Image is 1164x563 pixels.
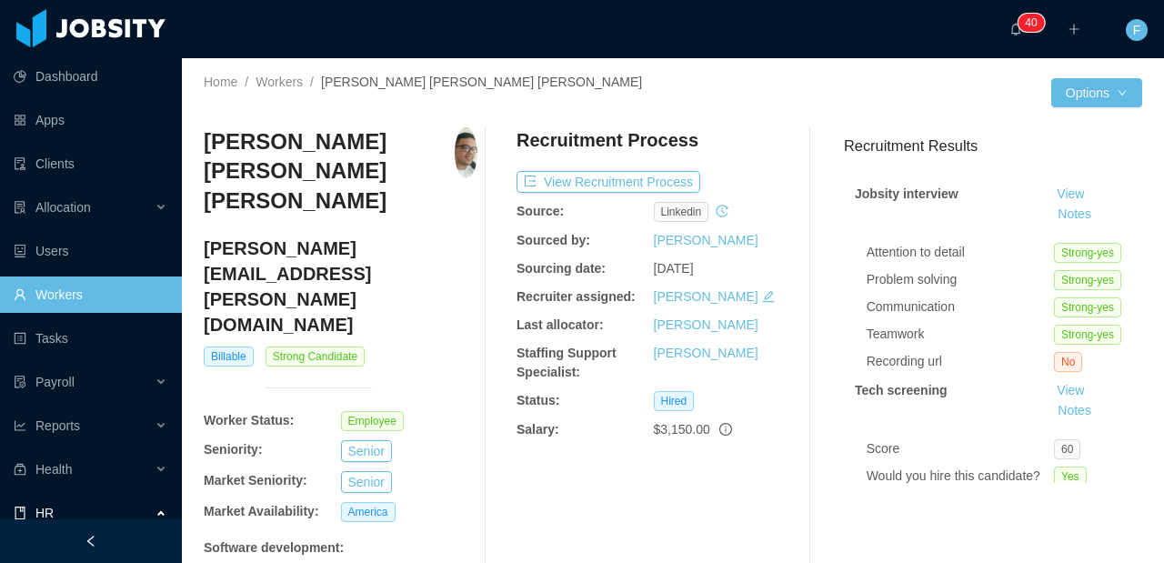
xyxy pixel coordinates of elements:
button: Notes [1050,204,1099,226]
sup: 40 [1018,14,1044,32]
p: 4 [1025,14,1031,32]
i: icon: medicine-box [14,463,26,476]
i: icon: book [14,507,26,519]
a: [PERSON_NAME] [654,346,758,360]
button: Optionsicon: down [1051,78,1142,107]
a: [PERSON_NAME] [654,317,758,332]
span: info-circle [719,423,732,436]
span: / [245,75,248,89]
b: Worker Status: [204,413,294,427]
div: Attention to detail [867,243,1054,262]
img: 78378fac-ebc3-492b-be87-e9115189ff5d_6891313328f5b-400w.png [455,127,477,178]
span: HR [35,506,54,520]
span: Strong-yes [1054,297,1121,317]
b: Software development : [204,540,344,555]
span: [DATE] [654,261,694,276]
b: Market Seniority: [204,473,307,488]
button: Senior [341,440,392,462]
i: icon: plus [1068,23,1080,35]
button: Senior [341,471,392,493]
i: icon: file-protect [14,376,26,388]
span: [PERSON_NAME] [PERSON_NAME] [PERSON_NAME] [321,75,642,89]
span: No [1054,352,1082,372]
span: Health [35,462,72,477]
i: icon: bell [1009,23,1022,35]
strong: Tech screening [855,383,948,397]
span: Payroll [35,375,75,389]
b: Sourcing date: [517,261,606,276]
a: icon: userWorkers [14,276,167,313]
a: icon: profileTasks [14,320,167,357]
a: icon: auditClients [14,146,167,182]
span: Strong-yes [1054,270,1121,290]
strong: Jobsity interview [855,186,958,201]
button: Notes [1050,400,1099,422]
span: Strong-yes [1054,243,1121,263]
a: icon: appstoreApps [14,102,167,138]
i: icon: solution [14,201,26,214]
b: Source: [517,204,564,218]
i: icon: edit [762,290,775,303]
span: Yes [1054,467,1087,487]
span: Employee [341,411,404,431]
span: Hired [654,391,695,411]
a: [PERSON_NAME] [654,233,758,247]
button: icon: exportView Recruitment Process [517,171,700,193]
b: Recruiter assigned: [517,289,636,304]
span: linkedin [654,202,709,222]
a: icon: exportView Recruitment Process [517,175,700,189]
b: Market Availability: [204,504,319,518]
span: Strong Candidate [266,347,365,367]
b: Salary: [517,422,559,437]
b: Seniority: [204,442,263,457]
span: / [310,75,314,89]
i: icon: line-chart [14,419,26,432]
div: Teamwork [867,325,1054,344]
span: America [341,502,396,522]
span: Allocation [35,200,91,215]
div: Communication [867,297,1054,317]
div: Problem solving [867,270,1054,289]
i: icon: history [716,205,728,217]
h3: Recruitment Results [844,135,1142,157]
a: View [1050,383,1090,397]
a: Home [204,75,237,89]
div: Score [867,439,1054,458]
b: Sourced by: [517,233,590,247]
a: View [1050,186,1090,201]
span: Reports [35,418,80,433]
p: 0 [1031,14,1038,32]
span: F [1133,19,1141,41]
b: Last allocator: [517,317,604,332]
h4: Recruitment Process [517,127,698,153]
a: icon: pie-chartDashboard [14,58,167,95]
a: [PERSON_NAME] [654,289,758,304]
b: Staffing Support Specialist: [517,346,617,379]
h4: [PERSON_NAME][EMAIL_ADDRESS][PERSON_NAME][DOMAIN_NAME] [204,236,477,337]
a: Workers [256,75,303,89]
h3: [PERSON_NAME] [PERSON_NAME] [PERSON_NAME] [204,127,455,216]
div: Would you hire this candidate? [867,467,1054,486]
span: $3,150.00 [654,422,710,437]
span: 60 [1054,439,1080,459]
span: Strong-yes [1054,325,1121,345]
div: Recording url [867,352,1054,371]
b: Status: [517,393,559,407]
a: icon: robotUsers [14,233,167,269]
span: Billable [204,347,254,367]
